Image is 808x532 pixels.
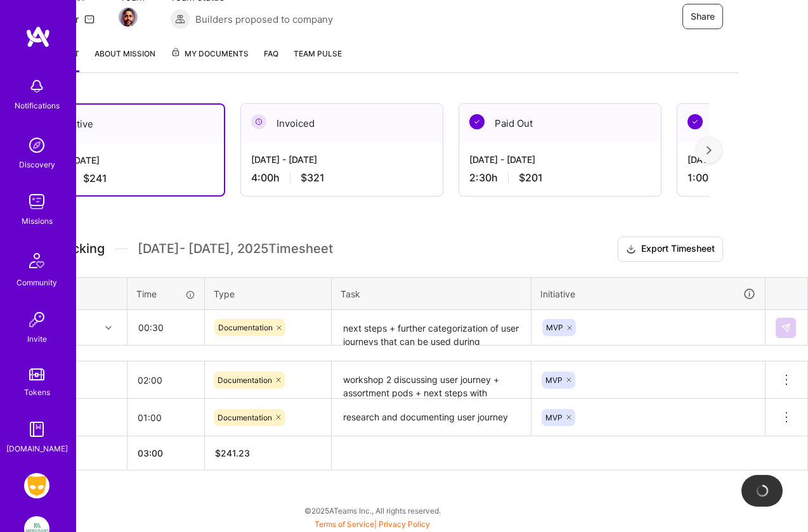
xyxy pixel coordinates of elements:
div: [DATE] - [DATE] [469,153,651,166]
span: MVP [545,413,563,422]
a: Grindr: Product & Marketing [21,473,53,498]
div: Time [136,287,195,301]
span: Builders proposed to company [195,13,333,26]
div: [DOMAIN_NAME] [6,442,68,455]
div: 3:00 h [34,172,214,185]
div: Community [16,276,57,289]
img: Paid Out [687,114,703,129]
i: icon Download [626,243,636,256]
a: My Documents [171,47,249,72]
a: About Mission [94,47,155,72]
textarea: research and documenting user journey [333,400,530,435]
textarea: next steps + further categorization of user journeys that can be used during discussion with [PER... [333,311,530,345]
div: 2:30 h [469,171,651,185]
a: Privacy Policy [379,519,430,529]
a: Terms of Service [315,519,374,529]
span: $201 [519,171,543,185]
span: | [315,519,430,529]
div: Discovery [19,158,55,171]
img: right [707,146,712,155]
img: Team Member Avatar [119,8,138,27]
img: Builders proposed to company [170,9,190,29]
span: MVP [546,323,563,332]
span: Documentation [218,413,272,422]
button: Share [682,4,723,29]
th: Type [205,277,332,310]
div: [DATE] - [DATE] [34,153,214,167]
a: Team Member Avatar [120,6,136,28]
div: Notifications [15,99,60,112]
th: Task [332,277,531,310]
img: Grindr: Product & Marketing [24,473,49,498]
th: 03:00 [127,436,205,470]
img: guide book [24,417,49,442]
textarea: workshop 2 discussing user journey + assortment pods + next steps with [PERSON_NAME] [333,363,530,398]
span: $321 [301,171,325,185]
img: logo [25,25,51,48]
div: 4:00 h [251,171,433,185]
img: tokens [29,368,44,380]
div: Missions [22,214,53,228]
div: Active [23,105,224,143]
input: HH:MM [128,311,204,344]
button: Export Timesheet [618,237,723,262]
span: $ 241.23 [215,448,250,458]
span: [DATE] - [DATE] , 2025 Timesheet [138,241,333,257]
img: Submit [781,323,791,333]
img: discovery [24,133,49,158]
div: Paid Out [459,104,661,143]
i: icon Mail [84,14,94,24]
div: Initiative [540,287,756,301]
img: Invite [24,307,49,332]
span: Team Pulse [294,49,342,58]
img: Paid Out [469,114,485,129]
span: My Documents [171,47,249,61]
img: teamwork [24,189,49,214]
img: loading [756,484,769,497]
img: Invoiced [251,114,266,129]
div: [DATE] - [DATE] [251,153,433,166]
span: Share [691,10,715,23]
div: Tokens [24,386,50,399]
span: Documentation [218,323,273,332]
span: $241 [83,172,107,185]
input: HH:MM [127,363,204,397]
input: HH:MM [127,401,204,434]
a: FAQ [264,47,278,72]
div: Invite [27,332,47,346]
span: MVP [545,375,563,385]
i: icon Chevron [105,325,112,331]
a: Team Pulse [294,47,342,72]
img: Community [22,245,52,276]
div: Invoiced [241,104,443,143]
span: Documentation [218,375,272,385]
img: bell [24,74,49,99]
div: null [776,318,797,338]
div: © 2025 ATeams Inc., All rights reserved. [6,495,738,526]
